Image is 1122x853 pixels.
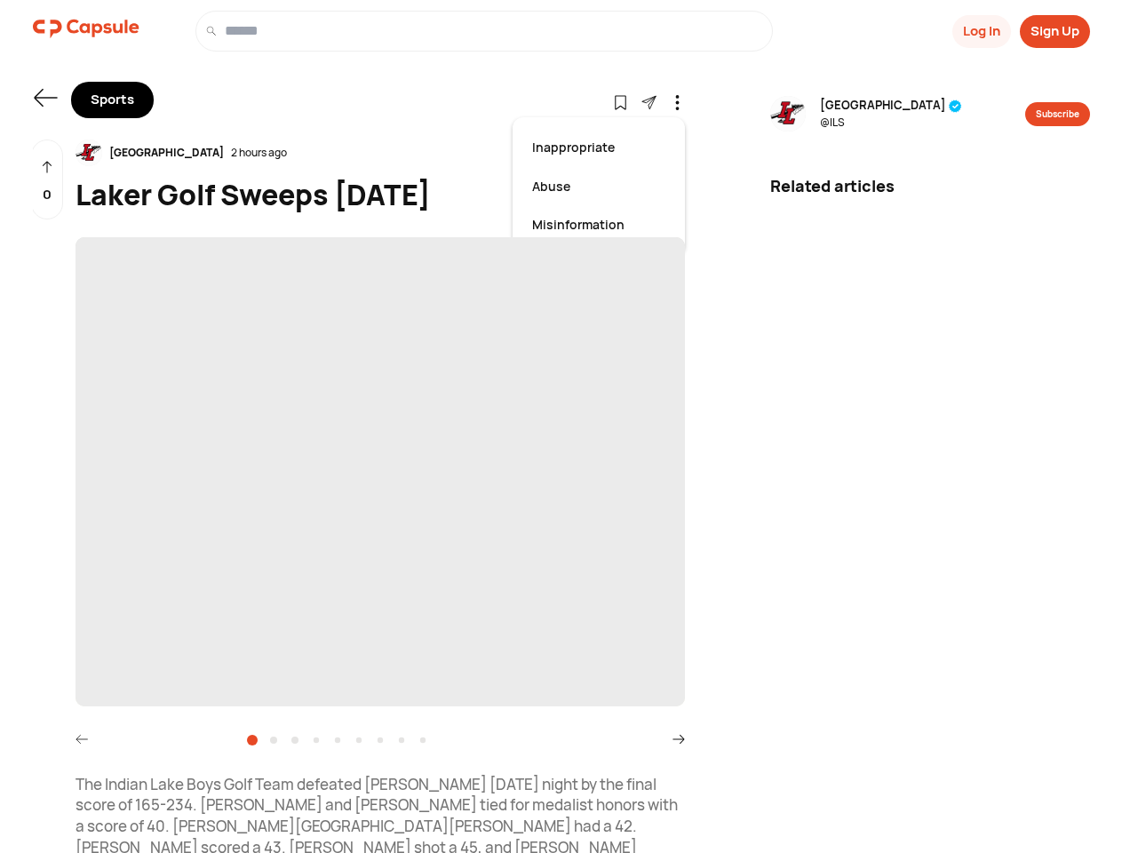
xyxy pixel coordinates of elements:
[523,128,674,167] div: Inappropriate
[102,145,231,161] div: [GEOGRAPHIC_DATA]
[43,185,52,205] p: 0
[949,100,962,113] img: tick
[71,82,154,118] div: Sports
[231,145,287,161] div: 2 hours ago
[952,15,1011,48] button: Log In
[770,96,806,132] img: resizeImage
[76,237,685,706] span: ‌
[820,97,962,115] span: [GEOGRAPHIC_DATA]
[1020,15,1090,48] button: Sign Up
[1025,102,1090,126] button: Subscribe
[76,173,685,216] div: Laker Golf Sweeps [DATE]
[33,11,139,52] a: logo
[820,115,962,131] span: @ ILS
[33,11,139,46] img: logo
[523,167,674,206] div: Abuse
[523,205,674,244] div: Misinformation
[770,174,1090,198] div: Related articles
[76,140,102,166] img: resizeImage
